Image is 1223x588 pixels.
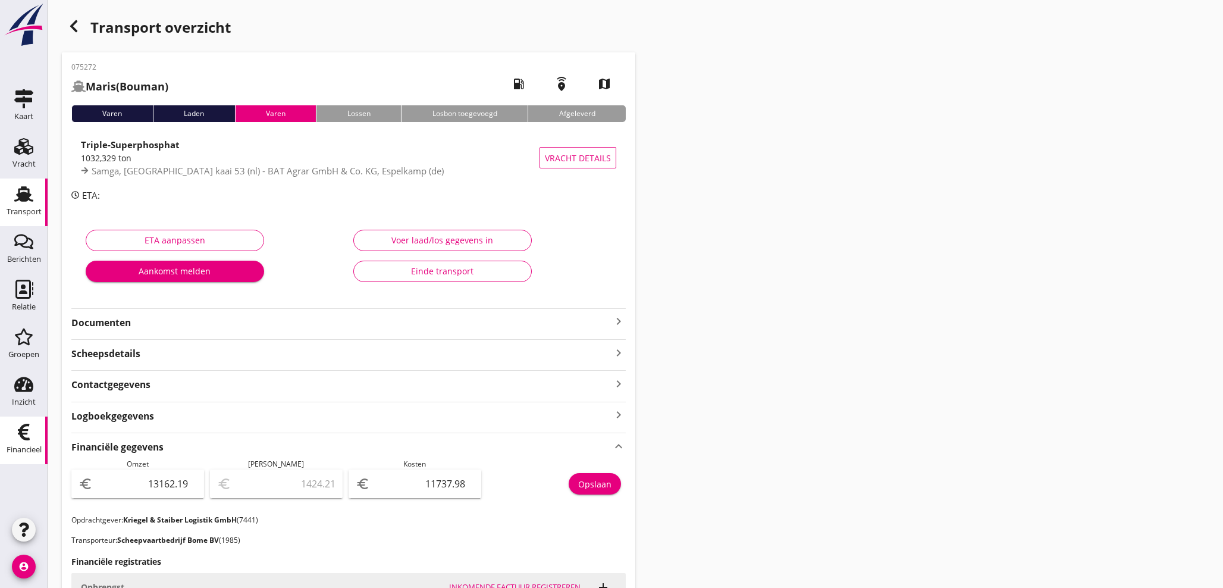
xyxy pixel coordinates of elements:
div: Einde transport [363,265,522,277]
div: Groepen [8,351,39,358]
div: Laden [153,105,235,122]
p: Opdrachtgever: (7441) [71,515,626,526]
div: Aankomst melden [95,265,255,277]
button: Opslaan [569,473,621,495]
i: local_gas_station [502,67,535,101]
strong: Maris [86,79,116,93]
button: Aankomst melden [86,261,264,282]
i: euro [79,477,93,491]
div: Afgeleverd [528,105,626,122]
div: 1032,329 ton [81,152,540,164]
p: Transporteur: (1985) [71,535,626,546]
strong: Financiële gegevens [71,440,164,454]
strong: Logboekgegevens [71,409,154,423]
div: Inzicht [12,398,36,406]
div: Varen [235,105,316,122]
div: Voer laad/los gegevens in [363,234,522,246]
div: Relatie [12,303,36,311]
i: euro [356,477,370,491]
strong: Documenten [71,316,611,330]
span: Vracht details [545,152,611,164]
div: Losbon toegevoegd [401,105,528,122]
input: 0,00 [95,474,197,493]
div: Transport [7,208,42,215]
span: Omzet [127,459,149,469]
button: Voer laad/los gegevens in [353,230,532,251]
button: ETA aanpassen [86,230,264,251]
span: [PERSON_NAME] [249,459,305,469]
i: keyboard_arrow_right [611,345,626,361]
i: keyboard_arrow_right [611,376,626,392]
strong: Scheepvaartbedrijf Bome BV [117,535,219,545]
input: 0,00 [372,474,474,493]
span: Kosten [404,459,427,469]
i: keyboard_arrow_right [611,314,626,329]
i: keyboard_arrow_right [611,407,626,423]
a: Triple-Superphosphat1032,329 tonSamga, [GEOGRAPHIC_DATA] kaai 53 (nl) - BAT Agrar GmbH & Co. KG, ... [71,132,626,184]
button: Einde transport [353,261,532,282]
div: Vracht [12,160,36,168]
h3: Financiële registraties [71,555,626,568]
div: Berichten [7,255,41,263]
i: emergency_share [545,67,578,101]
strong: Triple-Superphosphat [81,139,180,151]
h1: Transport overzicht [62,14,635,52]
p: 075272 [71,62,168,73]
span: Samga, [GEOGRAPHIC_DATA] kaai 53 (nl) - BAT Agrar GmbH & Co. KG, Espelkamp (de) [92,165,444,177]
strong: Kriegel & Staiber Logistik GmbH [123,515,237,525]
strong: Scheepsdetails [71,347,140,361]
div: Financieel [7,446,42,453]
div: Kaart [14,112,33,120]
strong: Contactgegevens [71,378,150,392]
h2: (Bouman) [71,79,168,95]
div: Opslaan [578,478,611,490]
button: Vracht details [540,147,616,168]
img: logo-small.a267ee39.svg [2,3,45,47]
i: account_circle [12,555,36,578]
span: ETA: [82,189,100,201]
i: keyboard_arrow_up [611,438,626,454]
div: Varen [71,105,153,122]
div: ETA aanpassen [96,234,254,246]
i: map [588,67,621,101]
div: Lossen [316,105,401,122]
